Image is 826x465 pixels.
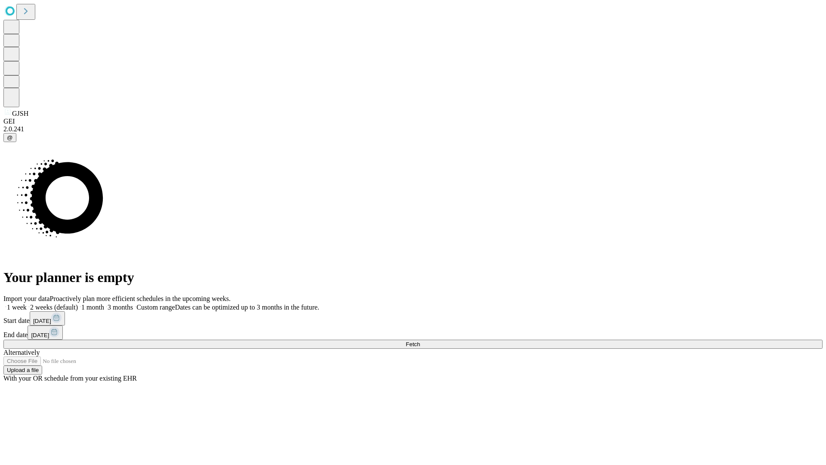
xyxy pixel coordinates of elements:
span: Import your data [3,295,50,302]
button: Upload a file [3,366,42,375]
span: [DATE] [31,332,49,338]
span: 1 week [7,304,27,311]
span: GJSH [12,110,28,117]
button: [DATE] [28,325,63,340]
div: GEI [3,118,823,125]
h1: Your planner is empty [3,270,823,285]
span: Custom range [136,304,175,311]
button: @ [3,133,16,142]
div: Start date [3,311,823,325]
span: 2 weeks (default) [30,304,78,311]
span: 1 month [81,304,104,311]
span: Proactively plan more efficient schedules in the upcoming weeks. [50,295,231,302]
div: 2.0.241 [3,125,823,133]
button: [DATE] [30,311,65,325]
span: Fetch [406,341,420,347]
span: Alternatively [3,349,40,356]
span: @ [7,134,13,141]
div: End date [3,325,823,340]
span: With your OR schedule from your existing EHR [3,375,137,382]
span: [DATE] [33,318,51,324]
span: 3 months [108,304,133,311]
button: Fetch [3,340,823,349]
span: Dates can be optimized up to 3 months in the future. [175,304,319,311]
